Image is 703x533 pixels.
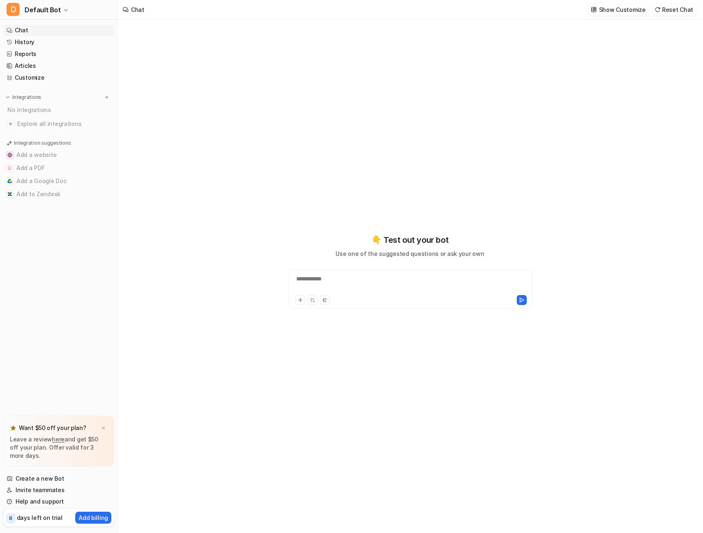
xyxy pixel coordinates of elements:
a: History [3,36,114,48]
button: Add to ZendeskAdd to Zendesk [3,188,114,201]
button: Add a PDFAdd a PDF [3,161,114,175]
a: Invite teammates [3,484,114,496]
img: Add a website [7,152,12,157]
a: Articles [3,60,114,72]
p: 👇 Test out your bot [372,234,448,246]
p: Use one of the suggested questions or ask your own [336,249,484,258]
div: No integrations [5,103,114,116]
img: x [101,426,106,431]
a: Reports [3,48,114,60]
a: Help and support [3,496,114,507]
span: Explore all integrations [17,117,111,130]
img: Add a PDF [7,166,12,170]
button: Integrations [3,93,44,101]
a: Create a new Bot [3,473,114,484]
button: Show Customize [588,4,649,16]
img: explore all integrations [7,120,15,128]
img: customize [591,7,597,13]
a: Customize [3,72,114,83]
img: menu_add.svg [104,94,110,100]
p: Want $50 off your plan? [19,424,86,432]
p: Integration suggestions [14,139,71,147]
p: Add billing [79,513,108,522]
a: Explore all integrations [3,118,114,130]
a: here [52,436,65,443]
button: Add a websiteAdd a website [3,148,114,161]
img: Add a Google Doc [7,179,12,184]
button: Reset Chat [652,4,696,16]
div: Chat [131,5,144,14]
img: star [10,425,16,431]
button: Add billing [75,512,111,524]
button: Add a Google DocAdd a Google Doc [3,175,114,188]
span: D [7,3,20,16]
p: Leave a review and get $50 off your plan. Offer valid for 3 more days. [10,435,108,460]
img: reset [655,7,660,13]
img: Add to Zendesk [7,192,12,197]
p: Integrations [12,94,41,101]
p: 8 [9,515,12,522]
p: Show Customize [599,5,646,14]
span: Default Bot [25,4,61,16]
img: expand menu [5,94,11,100]
p: days left on trial [17,513,63,522]
a: Chat [3,25,114,36]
